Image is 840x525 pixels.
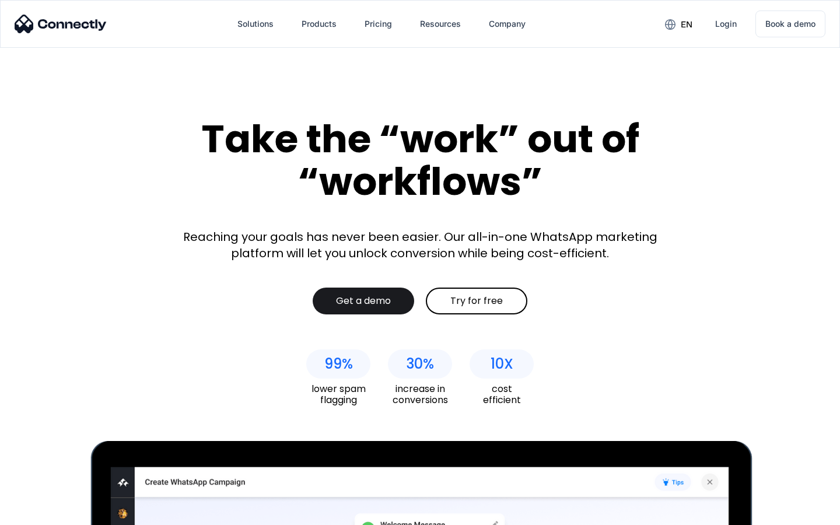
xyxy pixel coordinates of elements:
[388,383,452,405] div: increase in conversions
[755,10,825,37] a: Book a demo
[302,16,337,32] div: Products
[175,229,665,261] div: Reaching your goals has never been easier. Our all-in-one WhatsApp marketing platform will let yo...
[23,505,70,521] ul: Language list
[491,356,513,372] div: 10X
[15,15,107,33] img: Connectly Logo
[706,10,746,38] a: Login
[306,383,370,405] div: lower spam flagging
[12,505,70,521] aside: Language selected: English
[420,16,461,32] div: Resources
[313,288,414,314] a: Get a demo
[681,16,692,33] div: en
[489,16,526,32] div: Company
[426,288,527,314] a: Try for free
[450,295,503,307] div: Try for free
[324,356,353,372] div: 99%
[237,16,274,32] div: Solutions
[355,10,401,38] a: Pricing
[470,383,534,405] div: cost efficient
[715,16,737,32] div: Login
[406,356,434,372] div: 30%
[365,16,392,32] div: Pricing
[336,295,391,307] div: Get a demo
[157,118,682,202] div: Take the “work” out of “workflows”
